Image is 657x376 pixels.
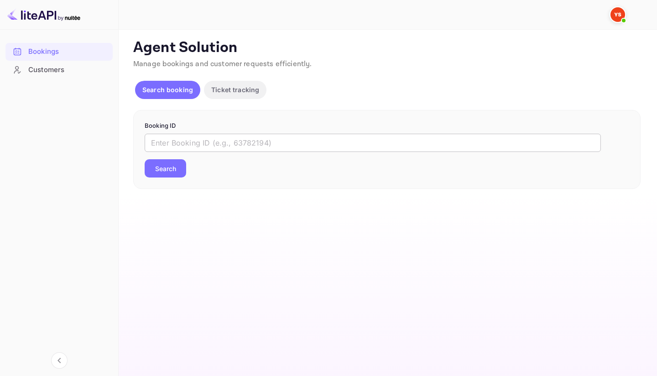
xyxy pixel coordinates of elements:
[211,85,259,94] p: Ticket tracking
[5,61,113,79] div: Customers
[133,39,641,57] p: Agent Solution
[28,65,108,75] div: Customers
[7,7,80,22] img: LiteAPI logo
[5,43,113,61] div: Bookings
[28,47,108,57] div: Bookings
[142,85,193,94] p: Search booking
[5,43,113,60] a: Bookings
[145,121,629,131] p: Booking ID
[133,59,312,69] span: Manage bookings and customer requests efficiently.
[145,134,601,152] input: Enter Booking ID (e.g., 63782194)
[145,159,186,178] button: Search
[5,61,113,78] a: Customers
[51,352,68,369] button: Collapse navigation
[610,7,625,22] img: Yandex Support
